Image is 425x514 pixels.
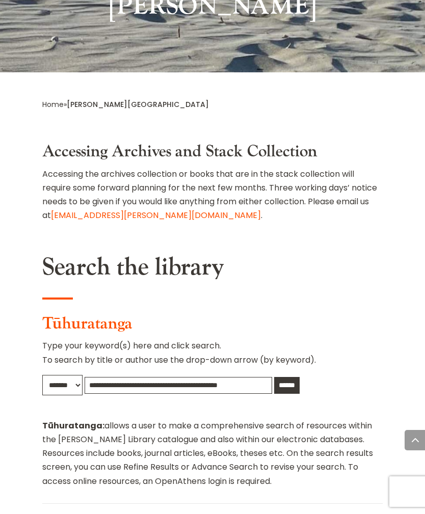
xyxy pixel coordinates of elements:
[42,142,382,167] h3: Accessing Archives and Stack Collection
[42,99,209,110] span: »
[42,419,382,488] p: allows a user to make a comprehensive search of resources within the [PERSON_NAME] Library catalo...
[42,314,382,339] h3: Tūhuratanga
[42,420,104,431] strong: Tūhuratanga:
[42,99,64,110] a: Home
[67,99,209,110] span: [PERSON_NAME][GEOGRAPHIC_DATA]
[42,339,382,374] p: Type your keyword(s) here and click search. To search by title or author use the drop-down arrow ...
[51,209,261,221] a: [EMAIL_ADDRESS][PERSON_NAME][DOMAIN_NAME]
[42,167,382,223] p: Accessing the archives collection or books that are in the stack collection will require some for...
[42,253,382,287] h2: Search the library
